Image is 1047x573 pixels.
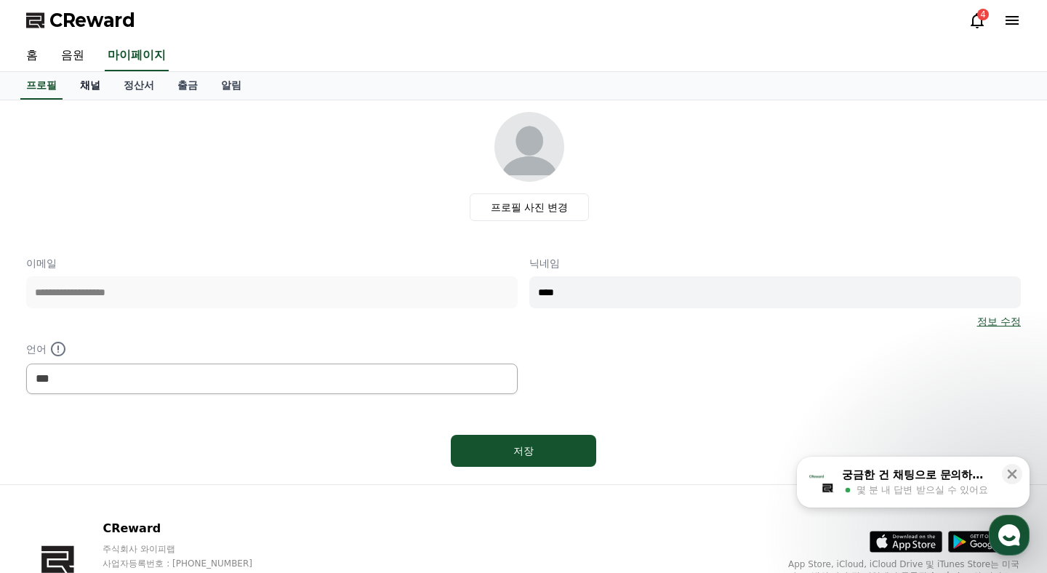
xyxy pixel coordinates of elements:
span: 홈 [46,474,55,486]
a: 음원 [49,41,96,71]
p: 언어 [26,340,518,358]
a: 홈 [15,41,49,71]
a: 마이페이지 [105,41,169,71]
p: 주식회사 와이피랩 [103,543,280,555]
span: CReward [49,9,135,32]
p: 닉네임 [529,256,1021,271]
span: 대화 [133,475,151,486]
div: 4 [977,9,989,20]
a: 설정 [188,452,279,489]
a: 홈 [4,452,96,489]
span: 설정 [225,474,242,486]
a: 대화 [96,452,188,489]
button: 저장 [451,435,596,467]
label: 프로필 사진 변경 [470,193,590,221]
a: 4 [968,12,986,29]
a: 프로필 [20,72,63,100]
a: 알림 [209,72,253,100]
div: 저장 [480,444,567,458]
img: profile_image [494,112,564,182]
p: 사업자등록번호 : [PHONE_NUMBER] [103,558,280,569]
p: 이메일 [26,256,518,271]
a: 채널 [68,72,112,100]
a: 정산서 [112,72,166,100]
a: 정보 수정 [977,314,1021,329]
a: 출금 [166,72,209,100]
a: CReward [26,9,135,32]
p: CReward [103,520,280,537]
